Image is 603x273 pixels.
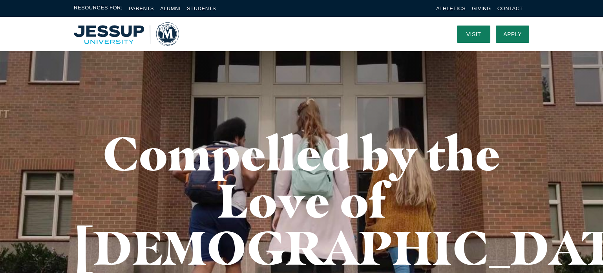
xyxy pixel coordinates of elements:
a: Alumni [160,5,181,11]
a: Giving [472,5,491,11]
h1: Compelled by the Love of [DEMOGRAPHIC_DATA] [74,130,529,271]
a: Parents [129,5,154,11]
a: Apply [496,26,529,43]
a: Home [74,22,179,46]
a: Visit [457,26,490,43]
a: Athletics [436,5,466,11]
a: Students [187,5,216,11]
img: Multnomah University Logo [74,22,179,46]
a: Contact [497,5,523,11]
span: Resources For: [74,4,122,13]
